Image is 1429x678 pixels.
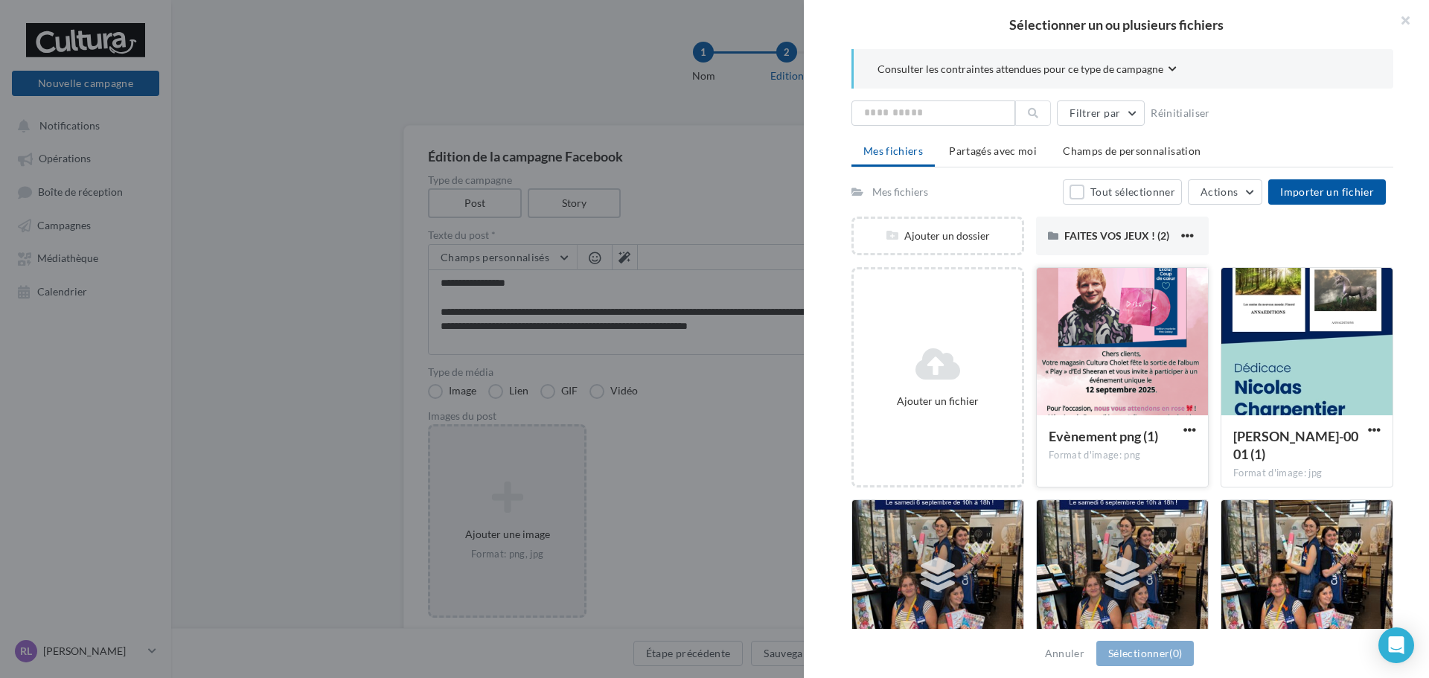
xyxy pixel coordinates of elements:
[1233,467,1381,480] div: Format d'image: jpg
[872,185,928,199] div: Mes fichiers
[1201,185,1238,198] span: Actions
[1188,179,1262,205] button: Actions
[1378,627,1414,663] div: Open Intercom Messenger
[1064,229,1169,242] span: FAITES VOS JEUX ! (2)
[1280,185,1374,198] span: Importer un fichier
[863,144,923,157] span: Mes fichiers
[1049,449,1196,462] div: Format d'image: png
[1145,104,1216,122] button: Réinitialiser
[877,61,1177,80] button: Consulter les contraintes attendues pour ce type de campagne
[854,228,1022,243] div: Ajouter un dossier
[828,18,1405,31] h2: Sélectionner un ou plusieurs fichiers
[1039,645,1090,662] button: Annuler
[1063,179,1182,205] button: Tout sélectionner
[877,62,1163,77] span: Consulter les contraintes attendues pour ce type de campagne
[949,144,1037,157] span: Partagés avec moi
[1268,179,1386,205] button: Importer un fichier
[1233,428,1358,462] span: Nicolas Charpentier_page-0001 (1)
[860,394,1016,409] div: Ajouter un fichier
[1169,647,1182,659] span: (0)
[1063,144,1201,157] span: Champs de personnalisation
[1057,100,1145,126] button: Filtrer par
[1049,428,1158,444] span: Evènement png (1)
[1096,641,1194,666] button: Sélectionner(0)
